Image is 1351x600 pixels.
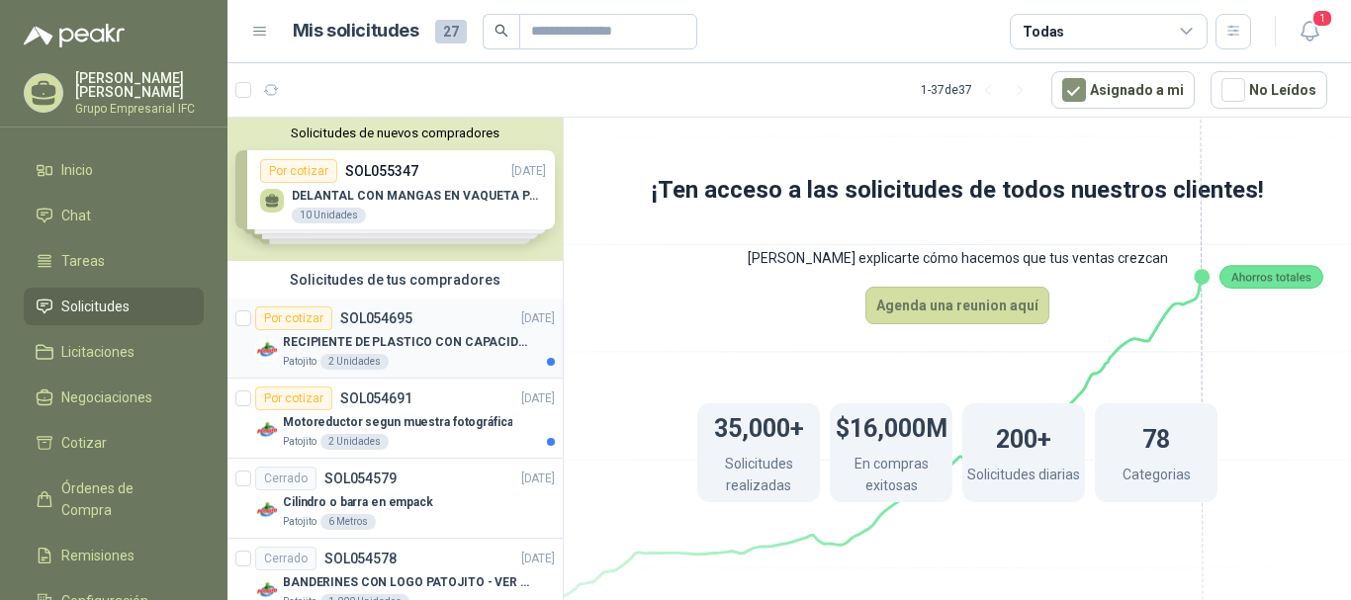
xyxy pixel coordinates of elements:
[255,547,316,570] div: Cerrado
[24,470,204,529] a: Órdenes de Compra
[1123,464,1191,490] p: Categorias
[283,434,316,450] p: Patojito
[283,493,433,512] p: Cilindro o barra en empack
[320,514,376,530] div: 6 Metros
[324,471,397,485] p: SOL054579
[340,311,412,325] p: SOL054695
[24,242,204,280] a: Tareas
[227,299,563,379] a: Por cotizarSOL054695[DATE] Company LogoRECIPIENTE DE PLASTICO CON CAPACIDAD DE 1.8 LT PARA LA EXT...
[865,287,1049,324] button: Agenda una reunion aquí
[340,391,412,405] p: SOL054691
[61,159,93,181] span: Inicio
[521,550,555,568] p: [DATE]
[255,386,332,410] div: Por cotizar
[61,250,105,272] span: Tareas
[320,434,389,450] div: 2 Unidades
[24,333,204,371] a: Licitaciones
[61,205,91,226] span: Chat
[24,151,204,189] a: Inicio
[521,470,555,488] p: [DATE]
[1142,415,1170,459] h1: 78
[255,306,332,330] div: Por cotizar
[255,467,316,490] div: Cerrado
[227,261,563,299] div: Solicitudes de tus compradores
[227,118,563,261] div: Solicitudes de nuevos compradoresPor cotizarSOL055347[DATE] DELANTAL CON MANGAS EN VAQUETA PARA S...
[61,386,152,408] span: Negociaciones
[996,415,1051,459] h1: 200+
[24,288,204,325] a: Solicitudes
[61,477,185,521] span: Órdenes de Compra
[283,573,529,592] p: BANDERINES CON LOGO PATOJITO - VER DOC ADJUNTO
[227,379,563,459] a: Por cotizarSOL054691[DATE] Company LogoMotoreductor segun muestra fotográficaPatojito2 Unidades
[495,24,508,38] span: search
[61,296,130,317] span: Solicitudes
[1211,71,1327,109] button: No Leídos
[435,20,467,43] span: 27
[320,354,389,370] div: 2 Unidades
[75,71,204,99] p: [PERSON_NAME] [PERSON_NAME]
[714,404,804,448] h1: 35,000+
[235,126,555,140] button: Solicitudes de nuevos compradores
[521,309,555,328] p: [DATE]
[255,338,279,362] img: Company Logo
[967,464,1080,490] p: Solicitudes diarias
[255,418,279,442] img: Company Logo
[324,552,397,565] p: SOL054578
[521,389,555,408] p: [DATE]
[293,17,419,45] h1: Mis solicitudes
[75,103,204,115] p: Grupo Empresarial IFC
[61,341,135,363] span: Licitaciones
[24,197,204,234] a: Chat
[283,413,512,432] p: Motoreductor segun muestra fotográfica
[24,537,204,574] a: Remisiones
[1023,21,1064,43] div: Todas
[24,424,204,462] a: Cotizar
[283,354,316,370] p: Patojito
[697,453,820,501] p: Solicitudes realizadas
[830,453,952,501] p: En compras exitosas
[836,404,947,448] h1: $16,000M
[1311,9,1333,28] span: 1
[24,24,125,47] img: Logo peakr
[1292,14,1327,49] button: 1
[61,545,135,566] span: Remisiones
[921,74,1036,106] div: 1 - 37 de 37
[283,514,316,530] p: Patojito
[227,459,563,539] a: CerradoSOL054579[DATE] Company LogoCilindro o barra en empackPatojito6 Metros
[1051,71,1195,109] button: Asignado a mi
[255,498,279,522] img: Company Logo
[24,379,204,416] a: Negociaciones
[61,432,107,454] span: Cotizar
[283,333,529,352] p: RECIPIENTE DE PLASTICO CON CAPACIDAD DE 1.8 LT PARA LA EXTRACCIÓN MANUAL DE LIQUIDOS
